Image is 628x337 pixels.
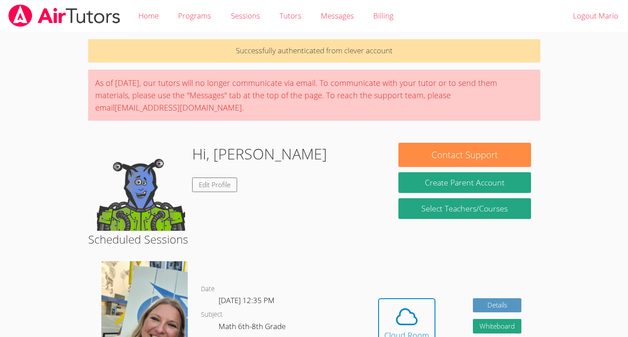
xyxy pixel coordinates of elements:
[88,39,540,63] p: Successfully authenticated from clever account
[398,198,531,219] a: Select Teachers/Courses
[88,231,540,248] h2: Scheduled Sessions
[473,298,521,313] a: Details
[398,143,531,167] button: Contact Support
[88,70,540,121] div: As of [DATE], our tutors will no longer communicate via email. To communicate with your tutor or ...
[7,4,121,27] img: airtutors_banner-c4298cdbf04f3fff15de1276eac7730deb9818008684d7c2e4769d2f7ddbe033.png
[192,143,327,165] h1: Hi, [PERSON_NAME]
[473,319,521,333] button: Whiteboard
[321,11,354,21] span: Messages
[201,309,223,320] dt: Subject
[219,295,275,305] span: [DATE] 12:35 PM
[219,320,287,335] dd: Math 6th-8th Grade
[97,143,185,231] img: default.png
[398,172,531,193] button: Create Parent Account
[192,178,237,192] a: Edit Profile
[201,284,215,295] dt: Date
